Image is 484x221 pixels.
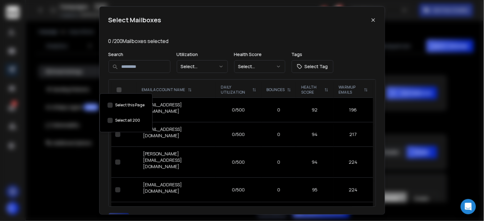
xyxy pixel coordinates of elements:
[108,37,376,45] p: 0 / 200 Mailboxes selected
[108,51,170,58] p: Search
[115,103,145,108] label: Select this Page
[292,60,333,73] button: Select Tag
[461,199,476,214] div: Open Intercom Messenger
[292,51,333,58] p: Tags
[234,51,285,58] p: Health Score
[108,16,161,25] h1: Select Mailboxes
[177,60,228,73] button: Select...
[177,51,228,58] p: Utilization
[234,60,285,73] button: Select...
[115,118,140,123] label: Select all 200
